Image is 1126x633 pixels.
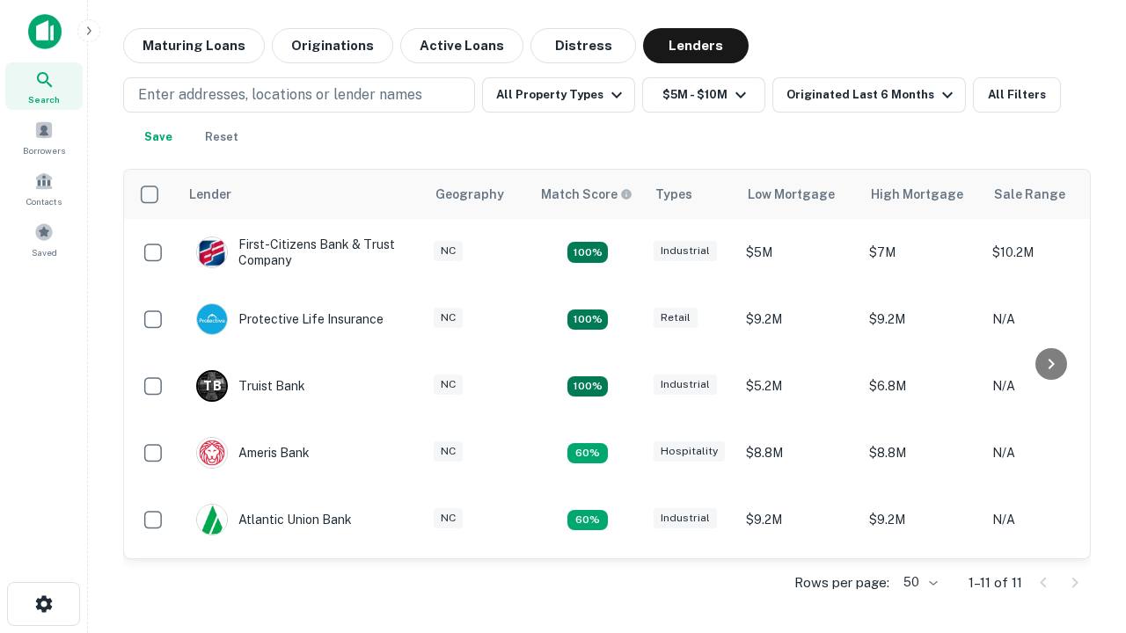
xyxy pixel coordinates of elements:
td: $8.8M [860,419,983,486]
p: Rows per page: [794,572,889,593]
div: NC [434,375,463,395]
div: Matching Properties: 3, hasApolloMatch: undefined [567,376,608,397]
img: picture [197,237,227,267]
div: Lender [189,184,231,205]
div: Ameris Bank [196,437,310,469]
td: $6.8M [860,353,983,419]
div: Types [655,184,692,205]
th: Low Mortgage [737,170,860,219]
span: Contacts [26,194,62,208]
a: Saved [5,215,83,263]
div: NC [434,441,463,462]
td: $9.2M [737,286,860,353]
img: picture [197,505,227,535]
th: High Mortgage [860,170,983,219]
th: Capitalize uses an advanced AI algorithm to match your search with the best lender. The match sco... [530,170,645,219]
div: Geography [435,184,504,205]
div: Hospitality [654,441,725,462]
td: $5.2M [737,353,860,419]
span: Saved [32,245,57,259]
p: T B [203,377,221,396]
td: $7M [860,219,983,286]
td: $6.3M [737,553,860,620]
img: picture [197,438,227,468]
img: picture [197,304,227,334]
button: Originations [272,28,393,63]
img: capitalize-icon.png [28,14,62,49]
div: NC [434,508,463,528]
div: Industrial [654,508,717,528]
th: Lender [179,170,425,219]
button: Originated Last 6 Months [772,77,966,113]
td: $9.2M [860,486,983,553]
div: Matching Properties: 1, hasApolloMatch: undefined [567,510,608,531]
div: Matching Properties: 2, hasApolloMatch: undefined [567,242,608,263]
div: Originated Last 6 Months [786,84,958,105]
div: Retail [654,308,698,328]
div: Matching Properties: 2, hasApolloMatch: undefined [567,309,608,331]
span: Borrowers [23,143,65,157]
div: Atlantic Union Bank [196,504,352,535]
div: Sale Range [994,184,1065,205]
td: $6.3M [860,553,983,620]
button: Maturing Loans [123,28,265,63]
div: First-citizens Bank & Trust Company [196,236,407,268]
h6: Match Score [541,185,629,204]
td: $9.2M [737,486,860,553]
button: Save your search to get updates of matches that match your search criteria. [130,120,186,155]
td: $8.8M [737,419,860,486]
p: Enter addresses, locations or lender names [138,84,422,105]
div: High Mortgage [871,184,963,205]
a: Search [5,62,83,110]
button: $5M - $10M [642,77,765,113]
div: Truist Bank [196,370,305,402]
div: Industrial [654,241,717,261]
button: Reset [194,120,250,155]
th: Types [645,170,737,219]
div: Protective Life Insurance [196,303,384,335]
button: Enter addresses, locations or lender names [123,77,475,113]
a: Contacts [5,164,83,212]
p: 1–11 of 11 [969,572,1022,593]
td: $9.2M [860,286,983,353]
div: Industrial [654,375,717,395]
a: Borrowers [5,113,83,161]
span: Search [28,92,60,106]
button: Lenders [643,28,749,63]
button: All Filters [973,77,1061,113]
div: 50 [896,570,940,595]
div: NC [434,308,463,328]
div: Matching Properties: 1, hasApolloMatch: undefined [567,443,608,464]
div: NC [434,241,463,261]
button: Active Loans [400,28,523,63]
button: All Property Types [482,77,635,113]
th: Geography [425,170,530,219]
div: Capitalize uses an advanced AI algorithm to match your search with the best lender. The match sco... [541,185,632,204]
div: Low Mortgage [748,184,835,205]
td: $5M [737,219,860,286]
iframe: Chat Widget [1038,436,1126,520]
button: Distress [530,28,636,63]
